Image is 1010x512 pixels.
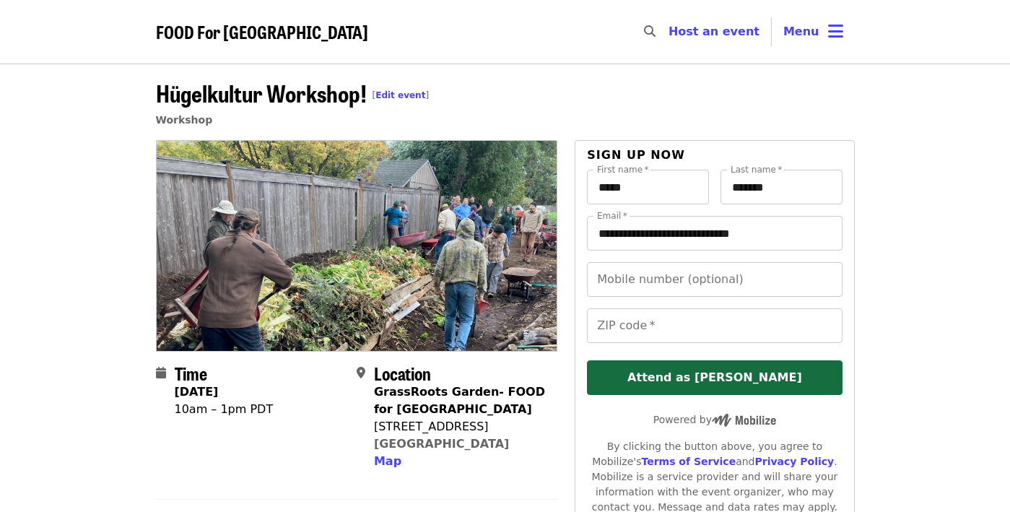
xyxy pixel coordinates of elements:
[374,453,401,470] button: Map
[374,385,545,416] strong: GrassRoots Garden- FOOD for [GEOGRAPHIC_DATA]
[772,14,855,49] button: Toggle account menu
[156,19,368,44] span: FOOD For [GEOGRAPHIC_DATA]
[156,114,213,126] a: Workshop
[374,437,509,451] a: [GEOGRAPHIC_DATA]
[156,76,430,110] span: Hügelkultur Workshop!
[374,454,401,468] span: Map
[175,401,274,418] div: 10am – 1pm PDT
[641,456,736,467] a: Terms of Service
[587,262,842,297] input: Mobile number (optional)
[783,25,819,38] span: Menu
[587,216,842,251] input: Email
[373,90,430,100] span: [ ]
[156,366,166,380] i: calendar icon
[374,360,431,386] span: Location
[731,165,782,174] label: Last name
[587,148,685,162] span: Sign up now
[175,360,207,386] span: Time
[587,308,842,343] input: ZIP code
[374,418,546,435] div: [STREET_ADDRESS]
[664,14,676,49] input: Search
[597,212,627,220] label: Email
[754,456,834,467] a: Privacy Policy
[721,170,843,204] input: Last name
[653,414,776,425] span: Powered by
[669,25,759,38] a: Host an event
[157,141,557,350] img: Hügelkultur Workshop! organized by FOOD For Lane County
[175,385,219,399] strong: [DATE]
[357,366,365,380] i: map-marker-alt icon
[644,25,656,38] i: search icon
[375,90,425,100] a: Edit event
[597,165,649,174] label: First name
[712,414,776,427] img: Powered by Mobilize
[587,170,709,204] input: First name
[156,22,368,43] a: FOOD For [GEOGRAPHIC_DATA]
[828,21,843,42] i: bars icon
[587,360,842,395] button: Attend as [PERSON_NAME]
